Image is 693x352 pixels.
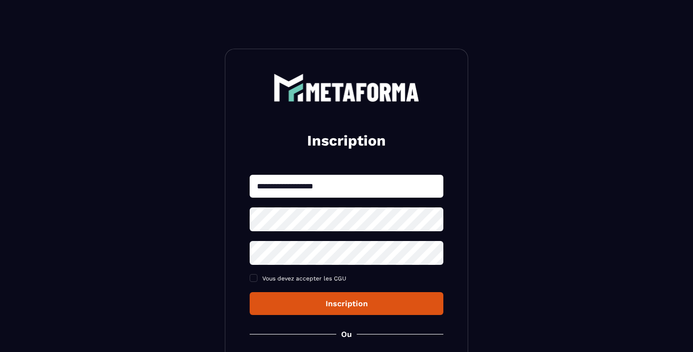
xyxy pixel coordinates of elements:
[262,275,346,282] span: Vous devez accepter les CGU
[250,292,443,315] button: Inscription
[261,131,432,150] h2: Inscription
[274,74,419,102] img: logo
[257,299,436,308] div: Inscription
[341,330,352,339] p: Ou
[250,74,443,102] a: logo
